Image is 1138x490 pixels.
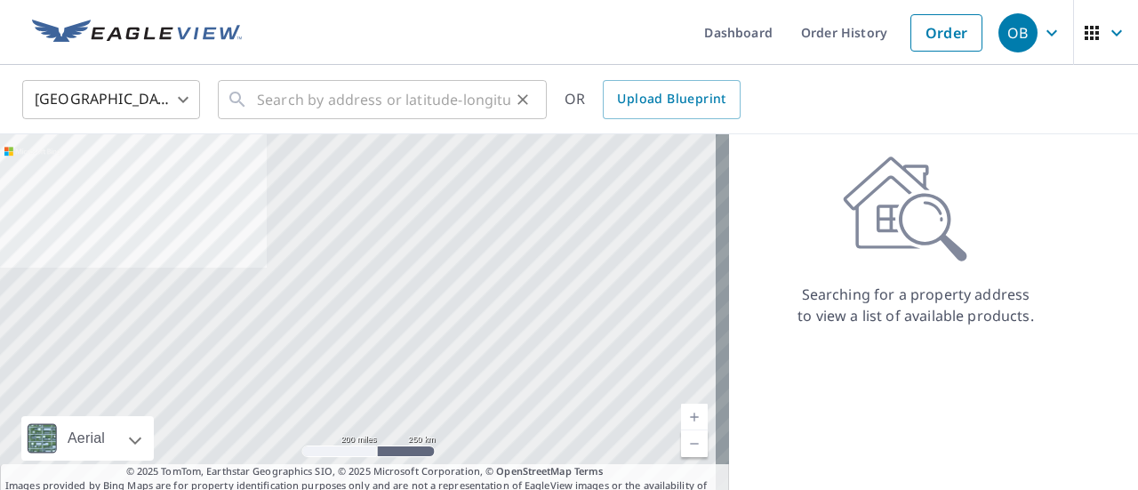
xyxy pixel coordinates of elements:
p: Searching for a property address to view a list of available products. [797,284,1035,326]
div: Aerial [21,416,154,461]
button: Clear [510,87,535,112]
a: OpenStreetMap [496,464,571,478]
span: Upload Blueprint [617,88,725,110]
span: © 2025 TomTom, Earthstar Geographics SIO, © 2025 Microsoft Corporation, © [126,464,604,479]
a: Upload Blueprint [603,80,740,119]
div: [GEOGRAPHIC_DATA] [22,75,200,125]
div: OR [565,80,741,119]
a: Order [910,14,982,52]
input: Search by address or latitude-longitude [257,75,510,125]
a: Current Level 5, Zoom Out [681,430,708,457]
a: Terms [574,464,604,478]
a: Current Level 5, Zoom In [681,404,708,430]
img: EV Logo [32,20,242,46]
div: OB [998,13,1038,52]
div: Aerial [62,416,110,461]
